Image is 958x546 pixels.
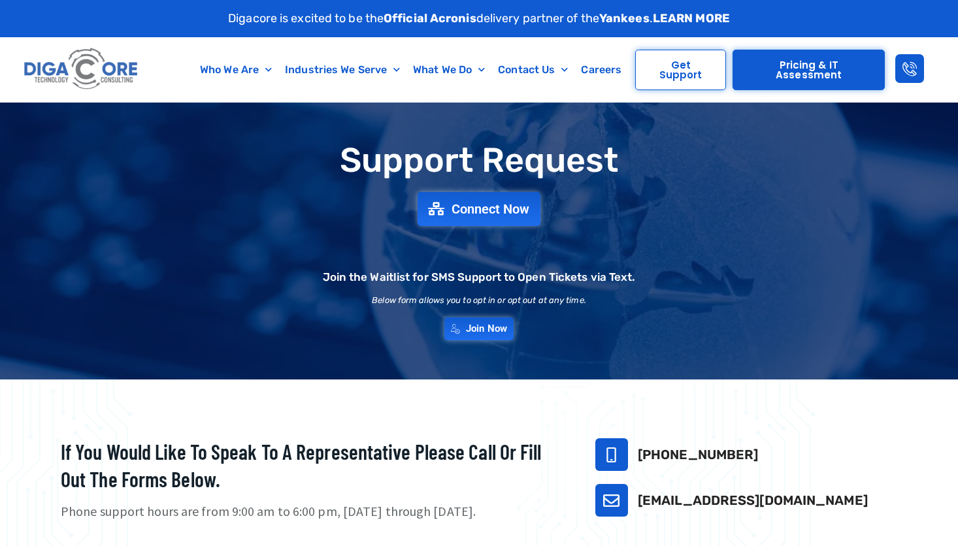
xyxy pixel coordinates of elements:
[733,50,885,90] a: Pricing & IT Assessment
[452,202,530,216] span: Connect Now
[638,492,868,508] a: [EMAIL_ADDRESS][DOMAIN_NAME]
[466,324,507,334] span: Join Now
[193,55,278,85] a: Who We Are
[61,438,563,492] h2: If you would like to speak to a representative please call or fill out the forms below.
[649,60,712,80] span: Get Support
[638,447,758,462] a: [PHONE_NUMBER]
[61,502,563,521] p: Phone support hours are from 9:00 am to 6:00 pm, [DATE] through [DATE].
[372,296,586,304] h2: Below form allows you to opt in or opt out at any time.
[418,192,540,226] a: Connect Now
[599,11,650,25] strong: Yankees
[574,55,628,85] a: Careers
[491,55,574,85] a: Contact Us
[228,10,730,27] p: Digacore is excited to be the delivery partner of the .
[746,60,871,80] span: Pricing & IT Assessment
[384,11,476,25] strong: Official Acronis
[595,438,628,471] a: 732-646-5725
[653,11,730,25] a: LEARN MORE
[28,142,930,179] h1: Support Request
[444,317,514,340] a: Join Now
[193,55,629,85] nav: Menu
[21,44,142,95] img: Digacore logo 1
[406,55,491,85] a: What We Do
[595,484,628,517] a: support@digacore.com
[323,272,636,283] h2: Join the Waitlist for SMS Support to Open Tickets via Text.
[635,50,726,90] a: Get Support
[278,55,406,85] a: Industries We Serve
